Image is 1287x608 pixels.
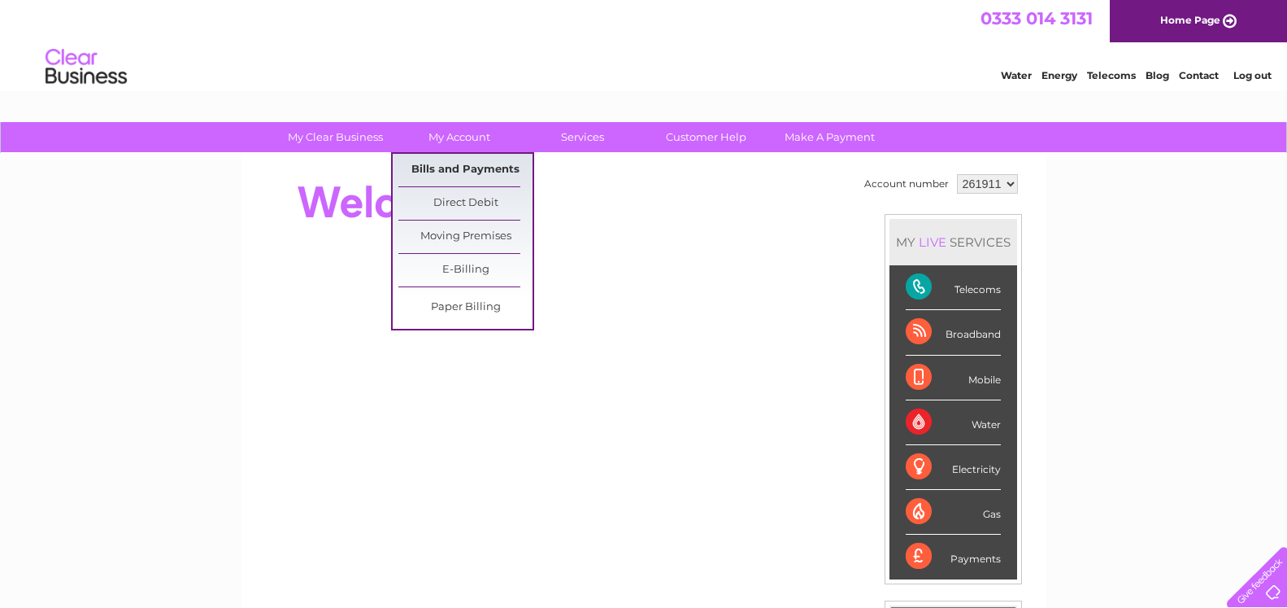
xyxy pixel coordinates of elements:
a: My Clear Business [268,122,402,152]
a: Bills and Payments [398,154,533,186]
img: logo.png [45,42,128,92]
a: Log out [1233,69,1272,81]
div: Mobile [906,356,1001,400]
div: MY SERVICES [889,219,1017,265]
td: Account number [860,170,953,198]
div: LIVE [915,234,950,250]
a: Blog [1146,69,1169,81]
div: Water [906,400,1001,445]
a: Customer Help [639,122,773,152]
div: Payments [906,535,1001,579]
a: Paper Billing [398,291,533,324]
a: Energy [1041,69,1077,81]
div: Gas [906,490,1001,535]
a: Telecoms [1087,69,1136,81]
a: Moving Premises [398,221,533,253]
div: Telecoms [906,265,1001,310]
a: 0333 014 3131 [980,8,1093,28]
div: Broadband [906,310,1001,355]
a: My Account [392,122,526,152]
a: Services [515,122,650,152]
a: Direct Debit [398,187,533,220]
a: Water [1001,69,1032,81]
div: Electricity [906,445,1001,490]
a: Contact [1179,69,1219,81]
a: Make A Payment [763,122,897,152]
a: E-Billing [398,254,533,287]
div: Clear Business is a trading name of Verastar Limited (registered in [GEOGRAPHIC_DATA] No. 3667643... [260,9,1028,79]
